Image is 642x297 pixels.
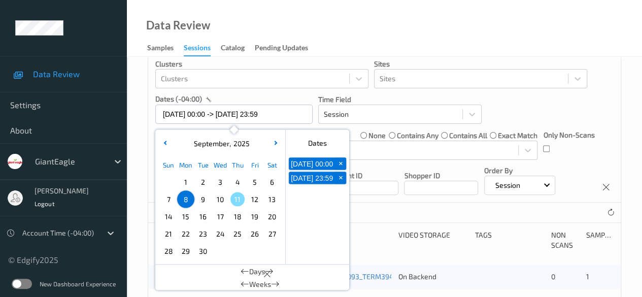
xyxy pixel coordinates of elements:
[194,173,212,190] div: Choose Tuesday September 02 of 2025
[249,266,265,276] span: Days
[161,192,176,206] span: 7
[196,226,210,241] span: 23
[196,209,210,223] span: 16
[212,225,229,242] div: Choose Wednesday September 24 of 2025
[179,175,193,189] span: 1
[404,171,478,181] p: Shopper ID
[374,59,587,69] p: Sites
[177,190,194,208] div: Choose Monday September 08 of 2025
[265,226,279,241] span: 27
[229,156,246,173] div: Thu
[265,175,279,189] span: 6
[196,192,210,206] span: 9
[263,156,281,173] div: Sat
[191,139,229,148] span: September
[184,41,221,56] a: Sessions
[221,43,245,55] div: Catalog
[246,225,263,242] div: Choose Friday September 26 of 2025
[213,209,227,223] span: 17
[147,41,184,55] a: Samples
[161,226,176,241] span: 21
[255,41,318,55] a: Pending Updates
[398,230,468,250] div: Video Storage
[229,190,246,208] div: Choose Thursday September 11 of 2025
[177,225,194,242] div: Choose Monday September 22 of 2025
[231,139,250,148] span: 2025
[263,208,281,225] div: Choose Saturday September 20 of 2025
[177,242,194,259] div: Choose Monday September 29 of 2025
[212,190,229,208] div: Choose Wednesday September 10 of 2025
[246,173,263,190] div: Choose Friday September 05 of 2025
[368,130,386,141] label: none
[230,226,245,241] span: 25
[196,244,210,258] span: 30
[543,130,594,140] p: Only Non-Scans
[230,175,245,189] span: 4
[265,192,279,206] span: 13
[230,192,245,206] span: 11
[335,157,346,170] button: +
[249,279,271,289] span: Weeks
[179,244,193,258] span: 29
[484,166,555,176] p: Order By
[213,175,227,189] span: 3
[212,156,229,173] div: Wed
[335,173,346,183] span: +
[177,208,194,225] div: Choose Monday September 15 of 2025
[229,208,246,225] div: Choose Thursday September 18 of 2025
[194,242,212,259] div: Choose Tuesday September 30 of 2025
[196,175,210,189] span: 2
[398,272,468,282] div: On Backend
[551,230,579,250] div: Non Scans
[246,156,263,173] div: Fri
[179,226,193,241] span: 22
[221,41,255,55] a: Catalog
[322,230,391,250] div: Device
[161,209,176,223] span: 14
[212,173,229,190] div: Choose Wednesday September 03 of 2025
[212,208,229,225] div: Choose Wednesday September 17 of 2025
[179,209,193,223] span: 15
[335,158,346,169] span: +
[289,172,335,184] button: [DATE] 23:59
[318,94,482,105] p: Time Field
[263,190,281,208] div: Choose Saturday September 13 of 2025
[155,59,368,69] p: Clusters
[229,225,246,242] div: Choose Thursday September 25 of 2025
[248,226,262,241] span: 26
[160,242,177,259] div: Choose Sunday September 28 of 2025
[212,242,229,259] div: Choose Wednesday October 01 of 2025
[586,272,589,281] span: 1
[551,272,555,281] span: 0
[263,173,281,190] div: Choose Saturday September 06 of 2025
[230,209,245,223] span: 18
[248,209,262,223] span: 19
[160,225,177,242] div: Choose Sunday September 21 of 2025
[246,208,263,225] div: Choose Friday September 19 of 2025
[322,272,394,281] a: STORE0093_TERM394
[492,180,524,190] p: Session
[161,244,176,258] span: 28
[147,43,174,55] div: Samples
[246,242,263,259] div: Choose Friday October 03 of 2025
[229,242,246,259] div: Choose Thursday October 02 of 2025
[335,172,346,184] button: +
[449,130,487,141] label: contains all
[213,192,227,206] span: 10
[160,156,177,173] div: Sun
[248,192,262,206] span: 12
[213,226,227,241] span: 24
[160,190,177,208] div: Choose Sunday September 07 of 2025
[286,134,349,153] div: Dates
[586,230,614,250] div: Samples
[160,173,177,190] div: Choose Sunday August 31 of 2025
[324,171,398,181] p: Assistant ID
[246,190,263,208] div: Choose Friday September 12 of 2025
[396,130,438,141] label: contains any
[255,43,308,55] div: Pending Updates
[146,20,210,30] div: Data Review
[194,190,212,208] div: Choose Tuesday September 09 of 2025
[289,157,335,170] button: [DATE] 00:00
[229,173,246,190] div: Choose Thursday September 04 of 2025
[265,209,279,223] span: 20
